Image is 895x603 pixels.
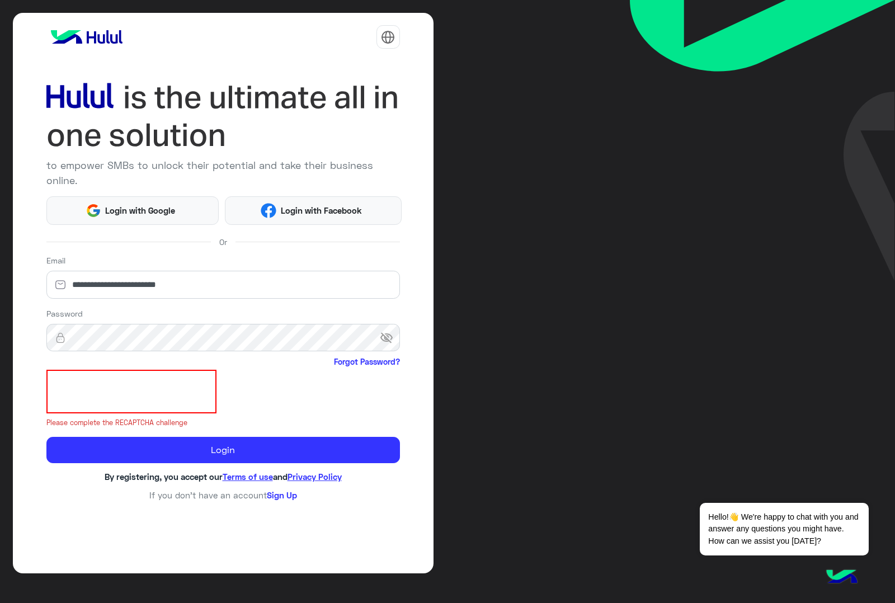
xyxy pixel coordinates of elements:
[288,472,342,482] a: Privacy Policy
[105,472,223,482] span: By registering, you accept our
[267,490,297,500] a: Sign Up
[700,503,868,555] span: Hello!👋 We're happy to chat with you and answer any questions you might have. How can we assist y...
[273,472,288,482] span: and
[381,30,395,44] img: tab
[380,328,400,348] span: visibility_off
[46,490,400,500] h6: If you don’t have an account
[46,158,400,188] p: to empower SMBs to unlock their potential and take their business online.
[46,370,216,413] iframe: reCAPTCHA
[46,308,83,319] label: Password
[223,472,273,482] a: Terms of use
[219,236,227,248] span: Or
[86,203,101,219] img: Google
[822,558,861,597] img: hulul-logo.png
[46,332,74,343] img: lock
[46,196,219,225] button: Login with Google
[46,26,127,48] img: logo
[334,356,400,368] a: Forgot Password?
[101,204,180,217] span: Login with Google
[261,203,276,219] img: Facebook
[225,196,402,225] button: Login with Facebook
[276,204,366,217] span: Login with Facebook
[46,437,400,464] button: Login
[46,418,400,428] small: Please complete the RECAPTCHA challenge
[46,279,74,290] img: email
[46,78,400,154] img: hululLoginTitle_EN.svg
[46,255,65,266] label: Email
